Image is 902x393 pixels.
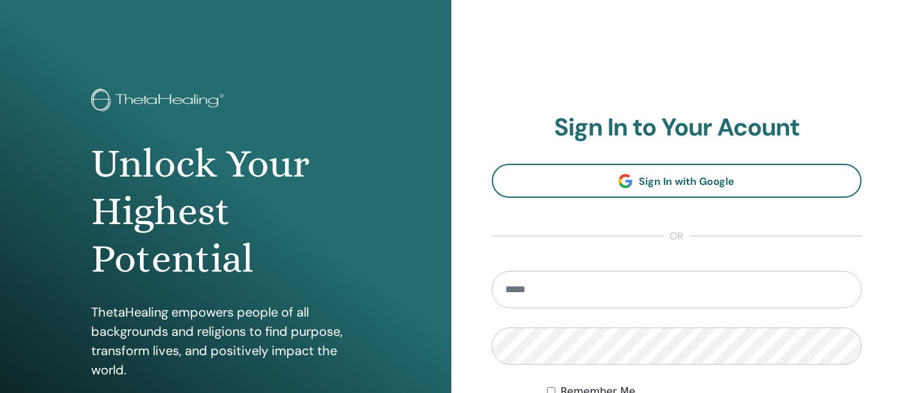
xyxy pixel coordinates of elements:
span: Sign In with Google [639,175,734,188]
span: or [663,229,690,244]
a: Sign In with Google [492,164,862,198]
h1: Unlock Your Highest Potential [91,140,360,283]
h2: Sign In to Your Acount [492,113,862,143]
p: ThetaHealing empowers people of all backgrounds and religions to find purpose, transform lives, a... [91,302,360,380]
